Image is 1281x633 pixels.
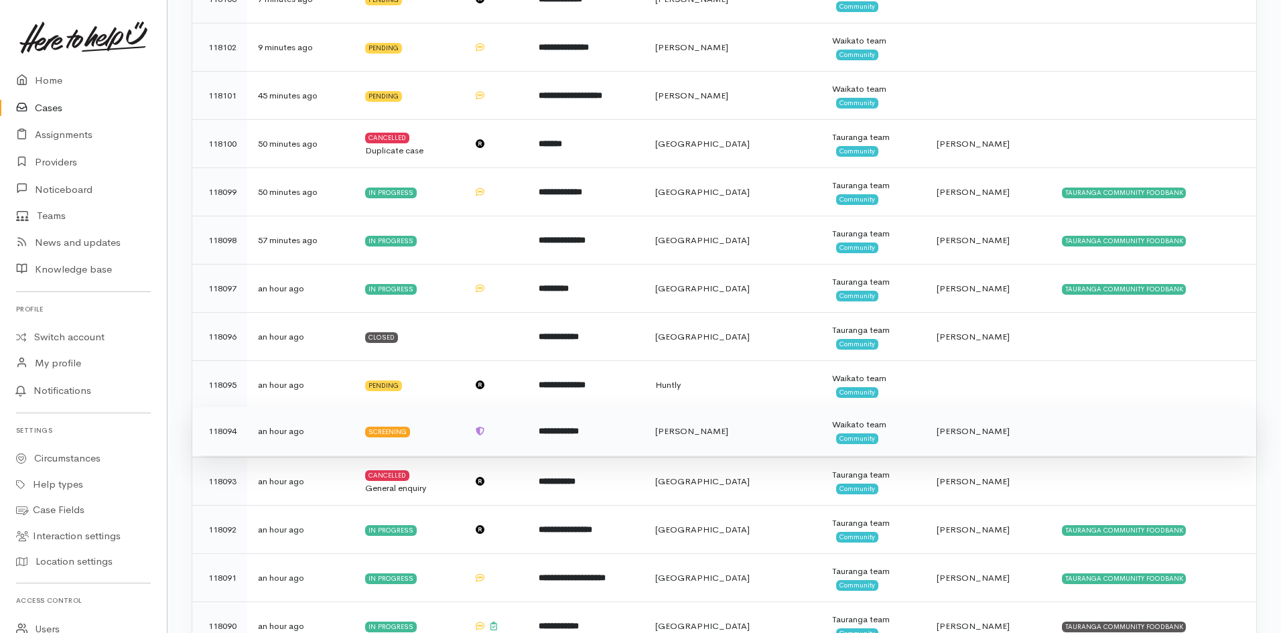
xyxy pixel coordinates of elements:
[192,23,247,72] td: 118102
[1062,573,1187,584] div: TAURANGA COMMUNITY FOODBANK
[192,554,247,602] td: 118091
[836,532,878,543] span: Community
[655,524,750,535] span: [GEOGRAPHIC_DATA]
[836,291,878,301] span: Community
[655,425,728,437] span: [PERSON_NAME]
[192,72,247,120] td: 118101
[365,573,417,584] div: In progress
[1062,188,1187,198] div: TAURANGA COMMUNITY FOODBANK
[937,331,1010,342] span: [PERSON_NAME]
[832,372,915,385] div: Waikato team
[655,572,750,583] span: [GEOGRAPHIC_DATA]
[655,331,750,342] span: [GEOGRAPHIC_DATA]
[655,42,728,53] span: [PERSON_NAME]
[937,524,1010,535] span: [PERSON_NAME]
[365,470,409,481] div: Cancelled
[832,468,915,482] div: Tauranga team
[655,476,750,487] span: [GEOGRAPHIC_DATA]
[937,234,1010,246] span: [PERSON_NAME]
[365,525,417,536] div: In progress
[832,565,915,578] div: Tauranga team
[16,421,151,439] h6: Settings
[836,98,878,109] span: Community
[832,179,915,192] div: Tauranga team
[365,43,402,54] div: Pending
[836,194,878,205] span: Community
[937,425,1010,437] span: [PERSON_NAME]
[365,427,410,437] div: Screening
[247,361,354,409] td: an hour ago
[247,120,354,168] td: 50 minutes ago
[192,361,247,409] td: 118095
[937,138,1010,149] span: [PERSON_NAME]
[655,283,750,294] span: [GEOGRAPHIC_DATA]
[16,591,151,610] h6: Access control
[832,275,915,289] div: Tauranga team
[192,216,247,265] td: 118098
[832,613,915,626] div: Tauranga team
[836,1,878,12] span: Community
[836,146,878,157] span: Community
[365,380,402,391] div: Pending
[655,90,728,101] span: [PERSON_NAME]
[247,168,354,216] td: 50 minutes ago
[192,506,247,554] td: 118092
[937,572,1010,583] span: [PERSON_NAME]
[1062,284,1187,295] div: TAURANGA COMMUNITY FOODBANK
[937,620,1010,632] span: [PERSON_NAME]
[365,284,417,295] div: In progress
[247,216,354,265] td: 57 minutes ago
[655,186,750,198] span: [GEOGRAPHIC_DATA]
[192,120,247,168] td: 118100
[247,72,354,120] td: 45 minutes ago
[247,407,354,455] td: an hour ago
[365,188,417,198] div: In progress
[937,476,1010,487] span: [PERSON_NAME]
[655,379,681,391] span: Huntly
[365,144,453,157] div: Duplicate case
[192,407,247,455] td: 118094
[832,131,915,144] div: Tauranga team
[836,433,878,444] span: Community
[247,313,354,361] td: an hour ago
[832,418,915,431] div: Waikato team
[836,242,878,253] span: Community
[192,265,247,313] td: 118097
[836,484,878,494] span: Community
[655,234,750,246] span: [GEOGRAPHIC_DATA]
[1062,622,1187,632] div: TAURANGA COMMUNITY FOODBANK
[1062,236,1187,247] div: TAURANGA COMMUNITY FOODBANK
[832,82,915,96] div: Waikato team
[836,339,878,350] span: Community
[832,227,915,240] div: Tauranga team
[365,622,417,632] div: In progress
[937,283,1010,294] span: [PERSON_NAME]
[836,387,878,398] span: Community
[937,186,1010,198] span: [PERSON_NAME]
[192,458,247,506] td: 118093
[365,236,417,247] div: In progress
[836,50,878,60] span: Community
[16,300,151,318] h6: Profile
[365,91,402,102] div: Pending
[247,458,354,506] td: an hour ago
[832,34,915,48] div: Waikato team
[247,554,354,602] td: an hour ago
[655,138,750,149] span: [GEOGRAPHIC_DATA]
[832,324,915,337] div: Tauranga team
[655,620,750,632] span: [GEOGRAPHIC_DATA]
[836,580,878,591] span: Community
[247,265,354,313] td: an hour ago
[192,313,247,361] td: 118096
[365,133,409,143] div: Cancelled
[365,482,453,495] div: General enquiry
[192,168,247,216] td: 118099
[247,506,354,554] td: an hour ago
[1062,525,1187,536] div: TAURANGA COMMUNITY FOODBANK
[365,332,398,343] div: Closed
[832,516,915,530] div: Tauranga team
[247,23,354,72] td: 9 minutes ago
